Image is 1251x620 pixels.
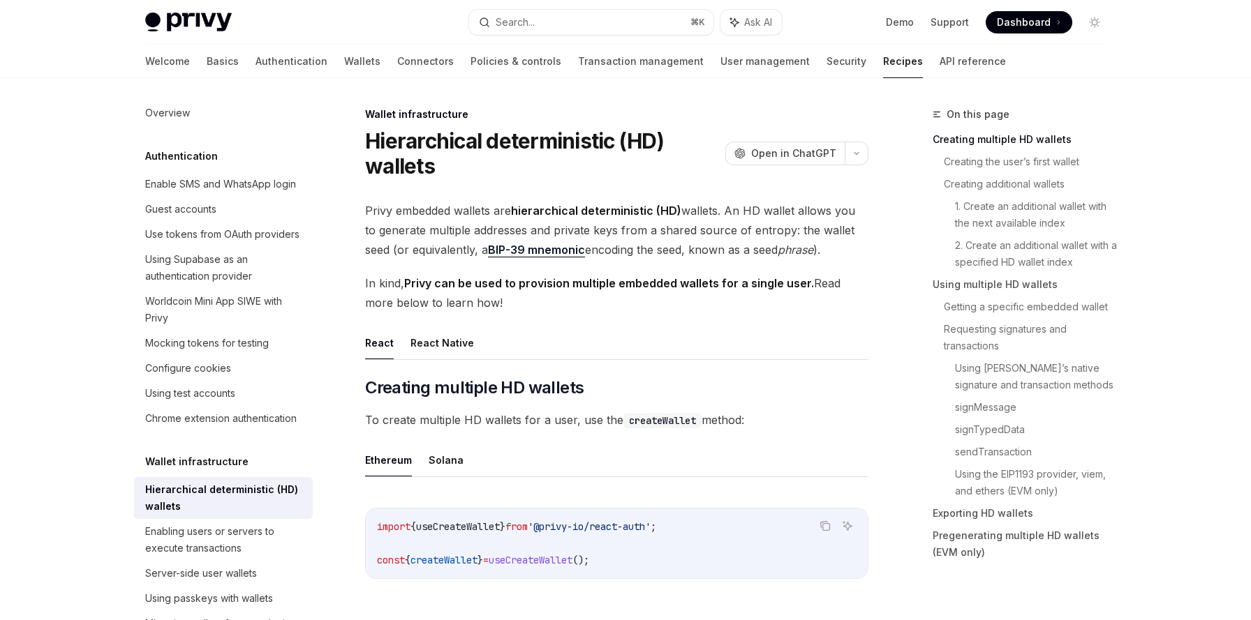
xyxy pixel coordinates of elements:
[947,106,1009,123] span: On this page
[471,45,561,78] a: Policies & controls
[134,197,313,222] a: Guest accounts
[134,289,313,331] a: Worldcoin Mini App SIWE with Privy
[469,10,713,35] button: Search...⌘K
[397,45,454,78] a: Connectors
[944,173,1117,195] a: Creating additional wallets
[751,146,836,160] span: Open in ChatGPT
[134,172,313,197] a: Enable SMS and WhatsApp login
[690,17,705,28] span: ⌘ K
[405,554,410,566] span: {
[377,520,410,533] span: import
[955,396,1117,418] a: signMessage
[931,15,969,29] a: Support
[207,45,239,78] a: Basics
[955,234,1117,273] a: 2. Create an additional wallet with a specified HD wallet index
[578,45,704,78] a: Transaction management
[134,381,313,406] a: Using test accounts
[145,293,304,326] div: Worldcoin Mini App SIWE with Privy
[883,45,923,78] a: Recipes
[416,520,500,533] span: useCreateWallet
[145,590,273,607] div: Using passkeys with wallets
[651,520,656,533] span: ;
[725,142,845,165] button: Open in ChatGPT
[500,520,505,533] span: }
[572,554,589,566] span: ();
[955,441,1117,463] a: sendTransaction
[944,318,1117,357] a: Requesting signatures and transactions
[365,444,412,476] button: Ethereum
[145,523,304,557] div: Enabling users or servers to execute transactions
[955,357,1117,396] a: Using [PERSON_NAME]’s native signature and transaction methods
[410,326,474,359] button: React Native
[489,554,572,566] span: useCreateWallet
[744,15,772,29] span: Ask AI
[933,502,1117,524] a: Exporting HD wallets
[377,554,405,566] span: const
[145,481,304,515] div: Hierarchical deterministic (HD) wallets
[404,276,814,290] strong: Privy can be used to provision multiple embedded wallets for a single user.
[365,107,868,121] div: Wallet infrastructure
[488,243,585,257] a: BIP-39 mnemonic
[145,385,235,402] div: Using test accounts
[838,517,857,535] button: Ask AI
[145,410,297,427] div: Chrome extension authentication
[886,15,914,29] a: Demo
[145,148,218,165] h5: Authentication
[365,326,394,359] button: React
[365,273,868,312] span: In kind, Read more below to learn how!
[944,151,1117,173] a: Creating the user’s first wallet
[145,176,296,192] div: Enable SMS and WhatsApp login
[134,222,313,247] a: Use tokens from OAuth providers
[256,45,327,78] a: Authentication
[1083,11,1106,33] button: Toggle dark mode
[145,201,216,218] div: Guest accounts
[145,226,299,243] div: Use tokens from OAuth providers
[720,10,782,35] button: Ask AI
[365,201,868,259] span: Privy embedded wallets are wallets. An HD wallet allows you to generate multiple addresses and pr...
[365,128,720,179] h1: Hierarchical deterministic (HD) wallets
[955,418,1117,441] a: signTypedData
[134,406,313,431] a: Chrome extension authentication
[505,520,528,533] span: from
[511,204,681,218] strong: hierarchical deterministic (HD)
[410,520,416,533] span: {
[145,335,269,351] div: Mocking tokens for testing
[720,45,810,78] a: User management
[134,477,313,519] a: Hierarchical deterministic (HD) wallets
[816,517,834,535] button: Copy the contents from the code block
[134,561,313,586] a: Server-side user wallets
[483,554,489,566] span: =
[944,296,1117,318] a: Getting a specific embedded wallet
[134,519,313,561] a: Enabling users or servers to execute transactions
[134,331,313,356] a: Mocking tokens for testing
[145,45,190,78] a: Welcome
[478,554,483,566] span: }
[145,251,304,285] div: Using Supabase as an authentication provider
[145,453,249,470] h5: Wallet infrastructure
[933,524,1117,564] a: Pregenerating multiple HD wallets (EVM only)
[134,356,313,381] a: Configure cookies
[955,463,1117,502] a: Using the EIP1193 provider, viem, and ethers (EVM only)
[997,15,1051,29] span: Dashboard
[827,45,866,78] a: Security
[933,273,1117,296] a: Using multiple HD wallets
[145,105,190,121] div: Overview
[528,520,651,533] span: '@privy-io/react-auth'
[134,247,313,289] a: Using Supabase as an authentication provider
[429,444,464,476] button: Solana
[986,11,1072,33] a: Dashboard
[778,243,813,257] em: phrase
[933,128,1117,151] a: Creating multiple HD wallets
[365,410,868,430] span: To create multiple HD wallets for a user, use the method:
[496,14,535,31] div: Search...
[623,413,702,428] code: createWallet
[145,565,257,582] div: Server-side user wallets
[410,554,478,566] span: createWallet
[134,586,313,611] a: Using passkeys with wallets
[365,377,584,399] span: Creating multiple HD wallets
[955,195,1117,234] a: 1. Create an additional wallet with the next available index
[940,45,1006,78] a: API reference
[145,360,231,377] div: Configure cookies
[134,100,313,126] a: Overview
[145,13,232,32] img: light logo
